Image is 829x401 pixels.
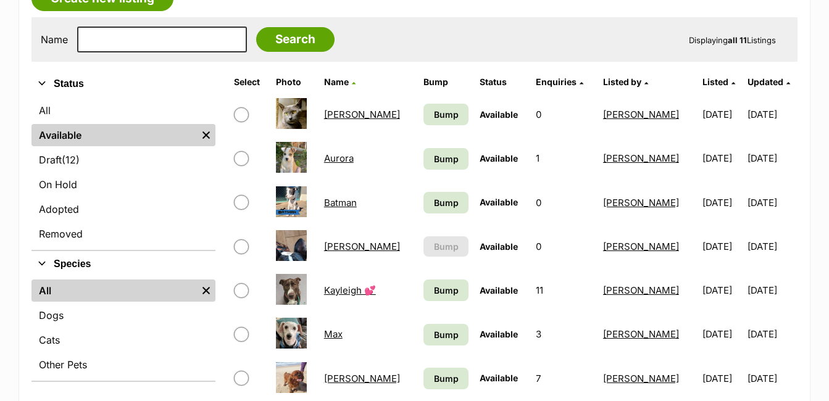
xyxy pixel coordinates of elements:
a: Bump [423,279,469,301]
a: Adopted [31,198,215,220]
a: Bump [423,192,469,213]
a: Listed by [603,76,648,87]
span: Listed [702,76,728,87]
td: 0 [531,181,596,224]
th: Select [229,72,270,92]
a: Enquiries [536,76,583,87]
a: Cats [31,329,215,351]
span: Available [480,153,518,163]
td: [DATE] [748,269,796,312]
td: [DATE] [748,313,796,355]
span: Available [480,197,518,207]
a: Aurora [324,152,354,164]
button: Species [31,256,215,272]
a: All [31,99,215,122]
span: Bump [434,240,459,253]
button: Status [31,76,215,92]
a: On Hold [31,173,215,196]
label: Name [41,34,68,45]
a: Bump [423,324,469,345]
a: Other Pets [31,353,215,376]
td: [DATE] [698,269,746,312]
a: [PERSON_NAME] [324,241,400,252]
span: Updated [748,76,783,87]
div: Species [31,277,215,381]
div: Status [31,97,215,250]
a: Bump [423,368,469,389]
input: Search [256,27,335,52]
a: Removed [31,223,215,245]
td: [DATE] [698,357,746,400]
a: Available [31,124,197,146]
a: Bump [423,148,469,170]
a: [PERSON_NAME] [603,241,679,252]
a: Max [324,328,343,340]
th: Status [475,72,530,92]
span: (12) [62,152,80,167]
span: Available [480,373,518,383]
a: [PERSON_NAME] [603,152,679,164]
span: Bump [434,372,459,385]
a: [PERSON_NAME] [324,373,400,384]
span: Bump [434,196,459,209]
td: [DATE] [698,181,746,224]
a: [PERSON_NAME] [603,109,679,120]
img: Kayleigh 💕 [276,274,307,305]
td: [DATE] [698,313,746,355]
a: Updated [748,76,790,87]
span: Bump [434,328,459,341]
a: Name [324,76,356,87]
span: Available [480,329,518,339]
span: Available [480,109,518,120]
td: 1 [531,137,596,180]
a: Listed [702,76,735,87]
a: [PERSON_NAME] [603,328,679,340]
span: Bump [434,108,459,121]
td: [DATE] [748,137,796,180]
td: 0 [531,225,596,268]
td: 3 [531,313,596,355]
td: [DATE] [698,225,746,268]
button: Bump [423,236,469,257]
td: [DATE] [698,93,746,136]
td: [DATE] [698,137,746,180]
th: Photo [271,72,318,92]
a: Remove filter [197,279,215,302]
span: Name [324,76,349,87]
td: 11 [531,269,596,312]
a: [PERSON_NAME] [603,284,679,296]
a: [PERSON_NAME] [603,373,679,384]
a: [PERSON_NAME] [324,109,400,120]
td: [DATE] [748,225,796,268]
th: Bump [419,72,473,92]
span: translation missing: en.admin.listings.index.attributes.enquiries [536,76,577,87]
span: Bump [434,152,459,165]
a: Remove filter [197,124,215,146]
td: [DATE] [748,357,796,400]
strong: all 11 [728,35,747,45]
td: 0 [531,93,596,136]
span: Listed by [603,76,641,87]
a: [PERSON_NAME] [603,197,679,209]
td: 7 [531,357,596,400]
td: [DATE] [748,181,796,224]
a: Dogs [31,304,215,326]
td: [DATE] [748,93,796,136]
a: Kayleigh 💕 [324,284,376,296]
a: All [31,279,197,302]
span: Displaying Listings [689,35,776,45]
a: Bump [423,104,469,125]
a: Batman [324,197,357,209]
span: Available [480,285,518,296]
span: Bump [434,284,459,297]
a: Draft [31,149,215,171]
span: Available [480,241,518,252]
